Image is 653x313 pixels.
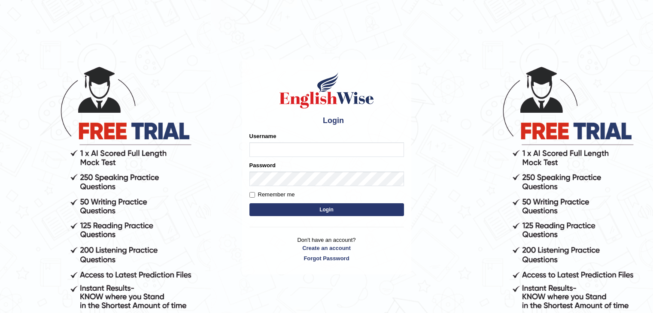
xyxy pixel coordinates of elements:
p: Don't have an account? [249,236,404,262]
input: Remember me [249,192,255,198]
h4: Login [249,114,404,128]
a: Forgot Password [249,254,404,262]
label: Password [249,161,276,169]
label: Remember me [249,190,295,199]
label: Username [249,132,276,140]
button: Login [249,203,404,216]
img: Logo of English Wise sign in for intelligent practice with AI [278,71,376,110]
a: Create an account [249,244,404,252]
